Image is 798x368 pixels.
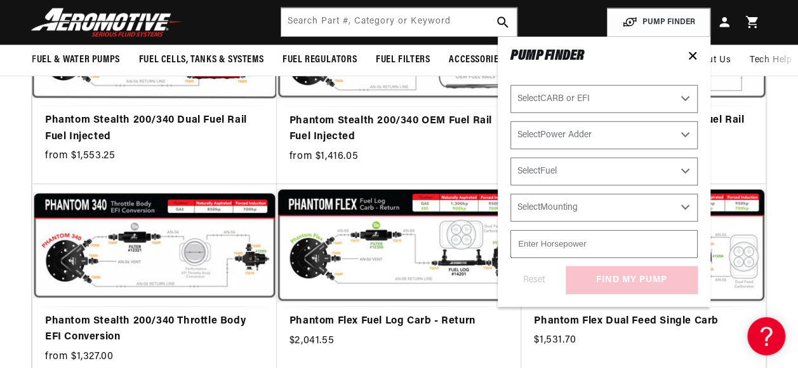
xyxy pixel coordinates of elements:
a: Phantom Flex Dual Feed Single Carb [534,313,753,330]
summary: Fuel Cells, Tanks & Systems [130,45,273,75]
span: Fuel & Water Pumps [32,53,120,67]
select: Power Adder [510,121,698,149]
summary: Fuel Regulators [273,45,366,75]
select: CARB or EFI [510,85,698,113]
a: About Us [681,45,740,76]
span: PUMP FINDER [510,48,584,64]
input: Enter Horsepower [510,230,698,258]
button: PUMP FINDER [607,8,710,37]
a: Phantom Stealth 200/340 Dual Fuel Rail Fuel Injected [45,112,264,145]
a: Phantom Stealth 200/340 Throttle Body EFI Conversion [45,313,264,346]
span: Fuel Filters [376,53,430,67]
a: Phantom Stealth 200/340 Single Fuel Rail Fuel Injected [534,112,753,145]
a: Phantom Stealth 200/340 OEM Fuel Rail Fuel Injected [289,113,509,146]
span: About Us [691,55,731,65]
a: Phantom Flex Fuel Log Carb - Return [289,313,509,330]
span: Tech Help [750,53,792,67]
select: Mounting [510,194,698,222]
input: Search by Part Number, Category or Keyword [281,8,516,36]
summary: Fuel Filters [366,45,439,75]
button: search button [489,8,517,36]
span: Accessories & Specialty [449,53,558,67]
summary: Fuel & Water Pumps [22,45,130,75]
span: Fuel Regulators [283,53,357,67]
img: Aeromotive [27,8,186,37]
summary: Accessories & Specialty [439,45,568,75]
select: Fuel [510,158,698,186]
span: Fuel Cells, Tanks & Systems [139,53,263,67]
